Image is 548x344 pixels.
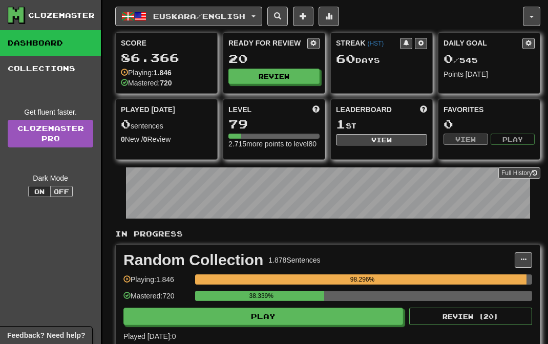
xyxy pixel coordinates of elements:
[123,274,190,291] div: Playing: 1.846
[491,134,535,145] button: Play
[143,135,147,143] strong: 0
[228,139,320,149] div: 2.715 more points to level 80
[115,7,262,26] button: Euskara/English
[444,134,488,145] button: View
[336,38,400,48] div: Streak
[8,107,93,117] div: Get fluent faster.
[121,78,172,88] div: Mastered:
[228,52,320,65] div: 20
[121,51,212,64] div: 86.366
[228,104,251,115] span: Level
[336,117,346,131] span: 1
[268,255,320,265] div: 1.878 Sentences
[123,332,176,340] span: Played [DATE]: 0
[153,12,245,20] span: Euskara / English
[444,118,535,131] div: 0
[121,38,212,48] div: Score
[336,51,355,66] span: 60
[160,79,172,87] strong: 720
[336,104,392,115] span: Leaderboard
[444,69,535,79] div: Points [DATE]
[367,40,384,47] a: (HST)
[28,10,95,20] div: Clozemaster
[444,51,453,66] span: 0
[228,38,307,48] div: Ready for Review
[50,186,73,197] button: Off
[154,69,172,77] strong: 1.846
[8,173,93,183] div: Dark Mode
[198,291,324,301] div: 38.339%
[228,69,320,84] button: Review
[123,252,263,268] div: Random Collection
[444,38,522,49] div: Daily Goal
[121,134,212,144] div: New / Review
[7,330,85,340] span: Open feedback widget
[319,7,339,26] button: More stats
[312,104,320,115] span: Score more points to level up
[444,56,478,64] span: / 545
[420,104,427,115] span: This week in points, UTC
[121,135,125,143] strong: 0
[115,229,540,239] p: In Progress
[8,120,93,147] a: ClozemasterPro
[121,118,212,131] div: sentences
[498,167,540,179] button: Full History
[444,104,535,115] div: Favorites
[228,118,320,131] div: 79
[409,308,532,325] button: Review (20)
[123,308,403,325] button: Play
[336,134,427,145] button: View
[198,274,526,285] div: 98.296%
[293,7,313,26] button: Add sentence to collection
[121,117,131,131] span: 0
[121,68,172,78] div: Playing:
[336,118,427,131] div: st
[28,186,51,197] button: On
[267,7,288,26] button: Search sentences
[336,52,427,66] div: Day s
[121,104,175,115] span: Played [DATE]
[123,291,190,308] div: Mastered: 720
